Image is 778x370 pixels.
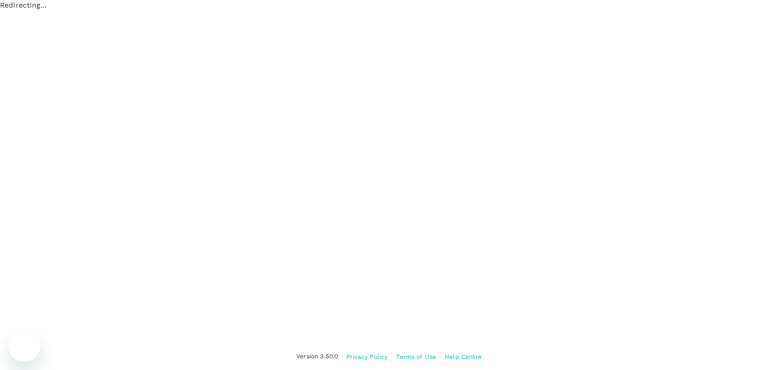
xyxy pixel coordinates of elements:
[396,351,436,362] a: Terms of Use
[346,353,387,360] span: Privacy Policy
[445,351,482,362] a: Help Centre
[396,353,436,360] span: Terms of Use
[445,353,482,360] span: Help Centre
[296,352,338,362] span: Version 3.50.0
[346,351,387,362] a: Privacy Policy
[8,329,41,362] iframe: Botón para iniciar la ventana de mensajería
